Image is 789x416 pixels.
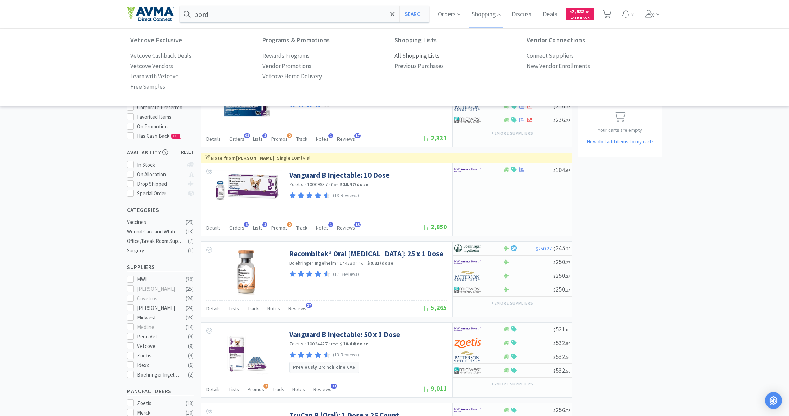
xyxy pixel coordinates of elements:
[288,305,306,312] span: Reviews
[553,118,555,123] span: $
[454,405,481,415] img: f6b2451649754179b5b4e0c70c3f7cb0_2.png
[454,338,481,348] img: a673e5ab4e5e497494167fe422e9a3ab.png
[137,351,181,360] div: Zoetis
[553,116,570,124] span: 236
[454,257,481,268] img: f6b2451649754179b5b4e0c70c3f7cb0_2.png
[454,271,481,281] img: f5e969b455434c6296c6d81ef179fa71_3.png
[509,11,534,18] a: Discuss
[565,287,570,293] span: . 27
[186,304,194,312] div: ( 24 )
[262,222,267,227] span: 1
[565,341,570,346] span: . 50
[137,285,181,293] div: [PERSON_NAME]
[423,134,447,142] span: 2,331
[356,260,358,266] span: ·
[289,260,336,266] a: Boehringer Ingelheim
[454,365,481,376] img: 4dd14cff54a648ac9e977f0c5da9bc2e_5.png
[137,342,181,350] div: Vetcove
[553,274,555,279] span: $
[262,72,322,81] p: Vetcove Home Delivery
[570,16,590,20] span: Cash Back
[171,134,178,138] span: CB
[289,249,443,258] a: Recombitek® Oral [MEDICAL_DATA]: 25 x 1 Dose
[765,392,782,409] div: Open Intercom Messenger
[337,260,338,266] span: ·
[553,408,555,413] span: $
[553,104,555,109] span: $
[306,303,312,308] span: 17
[137,323,181,331] div: Medline
[137,133,181,139] span: Has Cash Back
[354,133,361,138] span: 17
[423,304,447,312] span: 5,265
[127,206,194,214] h5: Categories
[262,51,310,61] a: Rewards Programs
[263,384,268,389] span: 2
[333,271,359,278] p: (17 Reviews)
[211,155,276,161] strong: Note from [PERSON_NAME] :
[553,258,570,266] span: 250
[130,51,191,61] a: Vetcove Cashback Deals
[565,274,570,279] span: . 27
[329,181,330,188] span: ·
[262,61,311,71] a: Vendor Promotions
[137,170,184,179] div: On Allocation
[127,246,184,255] div: Surgery
[340,181,368,188] strong: $10.47 / dose
[244,222,249,227] span: 6
[186,218,194,226] div: ( 29 )
[527,51,574,61] a: Connect Suppliers
[585,10,590,14] span: . 81
[205,154,569,162] div: Single 10ml vial
[331,182,339,187] span: from
[137,361,181,369] div: Idexx
[340,341,368,347] strong: $10.44 / dose
[454,115,481,125] img: 4dd14cff54a648ac9e977f0c5da9bc2e_5.png
[188,246,194,255] div: ( 1 )
[188,361,194,369] div: ( 6 )
[399,6,429,22] button: Search
[253,136,263,142] span: Lists
[137,161,184,169] div: In Stock
[316,136,329,142] span: Notes
[186,275,194,284] div: ( 30 )
[553,271,570,280] span: 250
[271,136,288,142] span: Promos
[229,136,244,142] span: Orders
[454,243,481,254] img: 730db3968b864e76bcafd0174db25112_22.png
[305,341,306,347] span: ·
[186,227,194,236] div: ( 13 )
[296,136,307,142] span: Track
[578,126,662,134] p: Your carts are empty
[130,82,165,92] p: Free Samples
[224,330,270,375] img: d3d75194faf8450d9659962d1ee0a3c0_348487.png
[188,351,194,360] div: ( 9 )
[137,399,181,408] div: Zoetis
[328,133,333,138] span: 1
[536,245,552,252] span: $250.27
[307,181,328,188] span: 10009937
[137,304,181,312] div: [PERSON_NAME]
[565,408,570,413] span: . 75
[289,170,390,180] a: Vanguard B Injectable: 10 Dose
[514,246,516,250] span: %
[206,136,221,142] span: Details
[553,166,570,174] span: 104
[262,71,322,81] a: Vetcove Home Delivery
[137,113,194,121] div: Favorited Items
[289,341,304,347] a: Zoetis
[186,313,194,322] div: ( 23 )
[553,339,570,347] span: 532
[305,181,306,188] span: ·
[186,285,194,293] div: ( 25 )
[527,37,659,44] h6: Vendor Connections
[565,168,570,173] span: . 66
[354,222,361,227] span: 13
[248,386,264,392] span: Promos
[218,249,276,295] img: 35ecf3bd0ada4799873a36299a308950_355626.png
[206,305,221,312] span: Details
[130,61,173,71] a: Vetcove Vendors
[137,294,181,303] div: Covetrus
[553,102,570,110] span: 236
